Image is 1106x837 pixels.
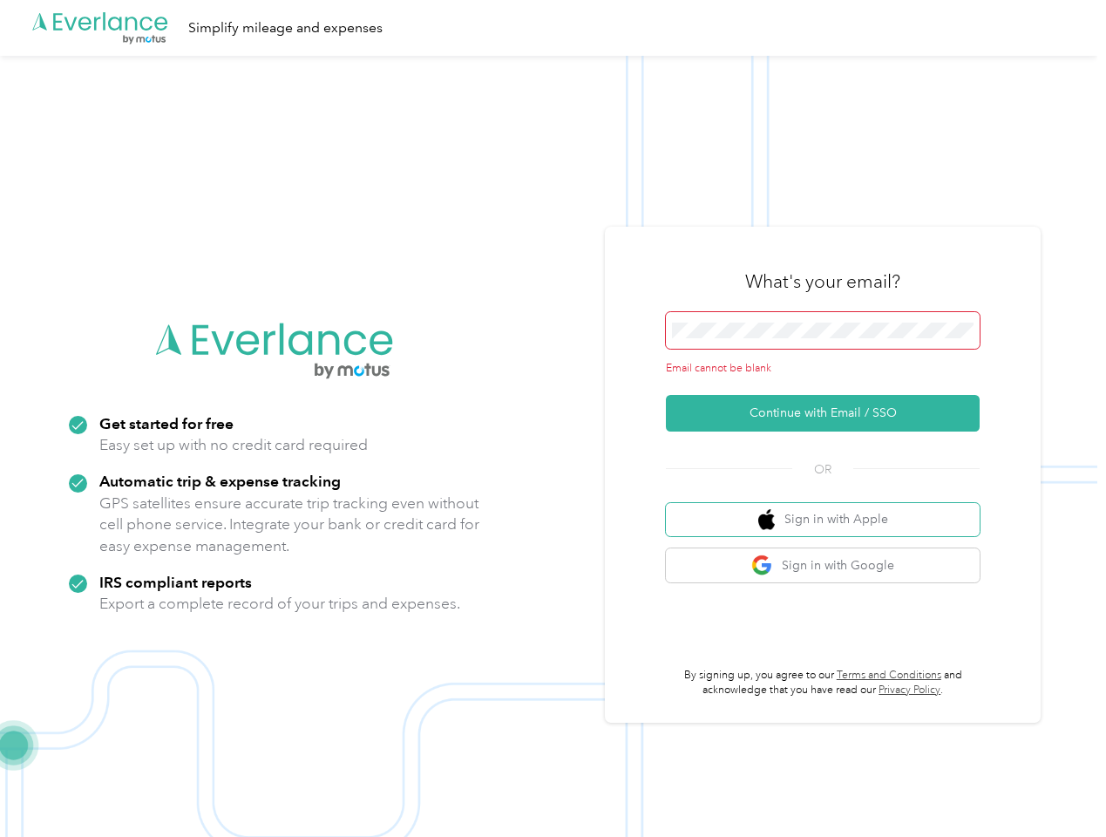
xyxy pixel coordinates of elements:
p: GPS satellites ensure accurate trip tracking even without cell phone service. Integrate your bank... [99,493,480,557]
p: Easy set up with no credit card required [99,434,368,456]
a: Privacy Policy [879,684,940,697]
img: google logo [751,555,773,576]
button: Continue with Email / SSO [666,395,980,432]
strong: Get started for free [99,414,234,432]
button: apple logoSign in with Apple [666,503,980,537]
div: Simplify mileage and expenses [188,17,383,39]
span: OR [792,460,853,479]
img: apple logo [758,509,776,531]
button: google logoSign in with Google [666,548,980,582]
p: By signing up, you agree to our and acknowledge that you have read our . [666,668,980,698]
h3: What's your email? [745,269,900,294]
p: Export a complete record of your trips and expenses. [99,593,460,615]
a: Terms and Conditions [837,669,941,682]
div: Email cannot be blank [666,361,980,377]
strong: IRS compliant reports [99,573,252,591]
strong: Automatic trip & expense tracking [99,472,341,490]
